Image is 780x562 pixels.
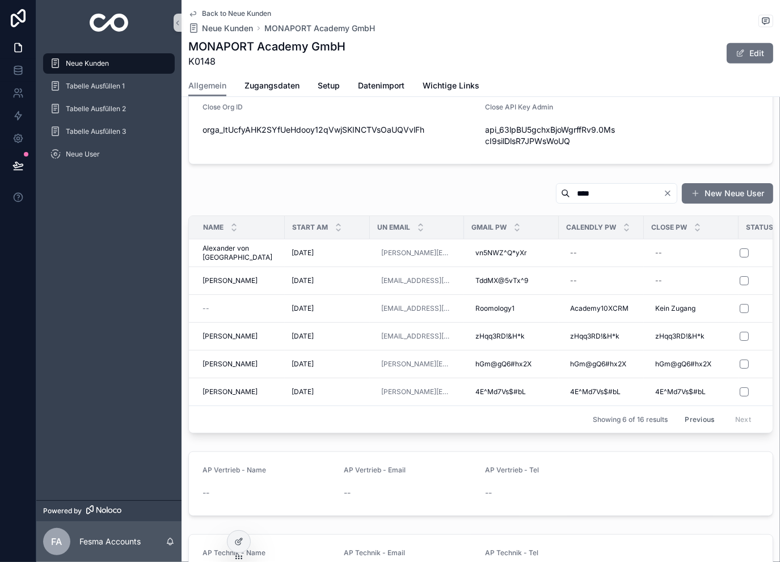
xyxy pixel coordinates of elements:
[377,383,457,401] a: [PERSON_NAME][EMAIL_ADDRESS][DOMAIN_NAME]
[566,327,637,345] a: zHqq3RD!&H*k
[566,272,637,290] a: --
[655,276,662,285] div: --
[570,387,621,396] span: 4E^Md7Vs$#bL
[43,99,175,119] a: Tabelle Ausfüllen 2
[381,248,453,257] a: [PERSON_NAME][EMAIL_ADDRESS][DOMAIN_NAME]
[292,332,363,341] a: [DATE]
[651,355,732,373] a: hGm@gQ6#hx2X
[570,332,619,341] span: zHqq3RD!&H*k
[203,387,278,396] a: [PERSON_NAME]
[655,304,695,313] span: Kein Zugang
[203,124,477,136] span: orga_ItUcfyAHK2SYfUeHdooy12qVwjSKINCTVsOaUQVvlFh
[475,304,515,313] span: Roomology1
[188,75,226,97] a: Allgemein
[203,223,224,232] span: Name
[377,299,457,318] a: [EMAIL_ADDRESS][DOMAIN_NAME]
[727,43,773,64] button: Edit
[655,248,662,257] div: --
[377,223,410,232] span: UN Email
[344,466,406,474] span: AP Vertrieb - Email
[292,276,363,285] a: [DATE]
[471,327,552,345] a: zHqq3RD!&H*k
[292,248,363,257] a: [DATE]
[292,387,314,396] span: [DATE]
[655,360,711,369] span: hGm@gQ6#hx2X
[651,244,732,262] a: --
[66,82,125,91] span: Tabelle Ausfüllen 1
[475,276,528,285] span: TddMX@5vTx^9
[651,272,732,290] a: --
[566,355,637,373] a: hGm@gQ6#hx2X
[188,39,345,54] h1: MONAPORT Academy GmbH
[486,487,492,498] span: --
[655,387,706,396] span: 4E^Md7Vs$#bL
[203,332,278,341] a: [PERSON_NAME]
[292,360,363,369] a: [DATE]
[318,80,340,91] span: Setup
[203,332,258,341] span: [PERSON_NAME]
[475,360,532,369] span: hGm@gQ6#hx2X
[318,75,340,98] a: Setup
[381,276,453,285] a: [EMAIL_ADDRESS][DOMAIN_NAME]
[377,272,457,290] a: [EMAIL_ADDRESS][DOMAIN_NAME]
[651,223,687,232] span: Close Pw
[377,327,457,345] a: [EMAIL_ADDRESS][DOMAIN_NAME]
[203,244,278,262] a: Alexander von [GEOGRAPHIC_DATA]
[570,248,577,257] div: --
[188,23,253,34] a: Neue Kunden
[377,355,457,373] a: [PERSON_NAME][EMAIL_ADDRESS][DOMAIN_NAME]
[682,183,773,204] button: New Neue User
[203,487,209,498] span: --
[471,272,552,290] a: TddMX@5vTx^9
[66,127,126,136] span: Tabelle Ausfüllen 3
[43,53,175,74] a: Neue Kunden
[566,383,637,401] a: 4E^Md7Vs$#bL
[43,76,175,96] a: Tabelle Ausfüllen 1
[52,535,62,548] span: FA
[292,223,328,232] span: Start am
[292,332,314,341] span: [DATE]
[423,80,479,91] span: Wichtige Links
[358,75,404,98] a: Datenimport
[203,466,266,474] span: AP Vertrieb - Name
[381,360,453,369] a: [PERSON_NAME][EMAIL_ADDRESS][DOMAIN_NAME]
[377,244,457,262] a: [PERSON_NAME][EMAIL_ADDRESS][DOMAIN_NAME]
[593,415,668,424] span: Showing 6 of 16 results
[36,45,182,179] div: scrollable content
[486,466,539,474] span: AP Vertrieb - Tel
[344,548,405,557] span: AP Technik - Email
[244,80,300,91] span: Zugangsdaten
[264,23,375,34] a: MONAPORT Academy GmbH
[471,383,552,401] a: 4E^Md7Vs$#bL
[344,487,351,498] span: --
[381,387,453,396] a: [PERSON_NAME][EMAIL_ADDRESS][DOMAIN_NAME]
[66,104,126,113] span: Tabelle Ausfüllen 2
[292,304,363,313] a: [DATE]
[36,500,182,521] a: Powered by
[188,54,345,68] span: K0148
[663,189,677,198] button: Clear
[202,23,253,34] span: Neue Kunden
[475,332,525,341] span: zHqq3RD!&H*k
[188,80,226,91] span: Allgemein
[655,332,705,341] span: zHqq3RD!&H*k
[423,75,479,98] a: Wichtige Links
[471,355,552,373] a: hGm@gQ6#hx2X
[203,360,258,369] span: [PERSON_NAME]
[381,332,453,341] a: [EMAIL_ADDRESS][DOMAIN_NAME]
[202,9,271,18] span: Back to Neue Kunden
[651,299,732,318] a: Kein Zugang
[43,506,82,515] span: Powered by
[203,276,258,285] span: [PERSON_NAME]
[471,299,552,318] a: Roomology1
[381,304,453,313] a: [EMAIL_ADDRESS][DOMAIN_NAME]
[43,121,175,142] a: Tabelle Ausfüllen 3
[570,276,577,285] div: --
[292,387,363,396] a: [DATE]
[570,304,629,313] span: Academy10XCRM
[292,276,314,285] span: [DATE]
[203,304,209,313] span: --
